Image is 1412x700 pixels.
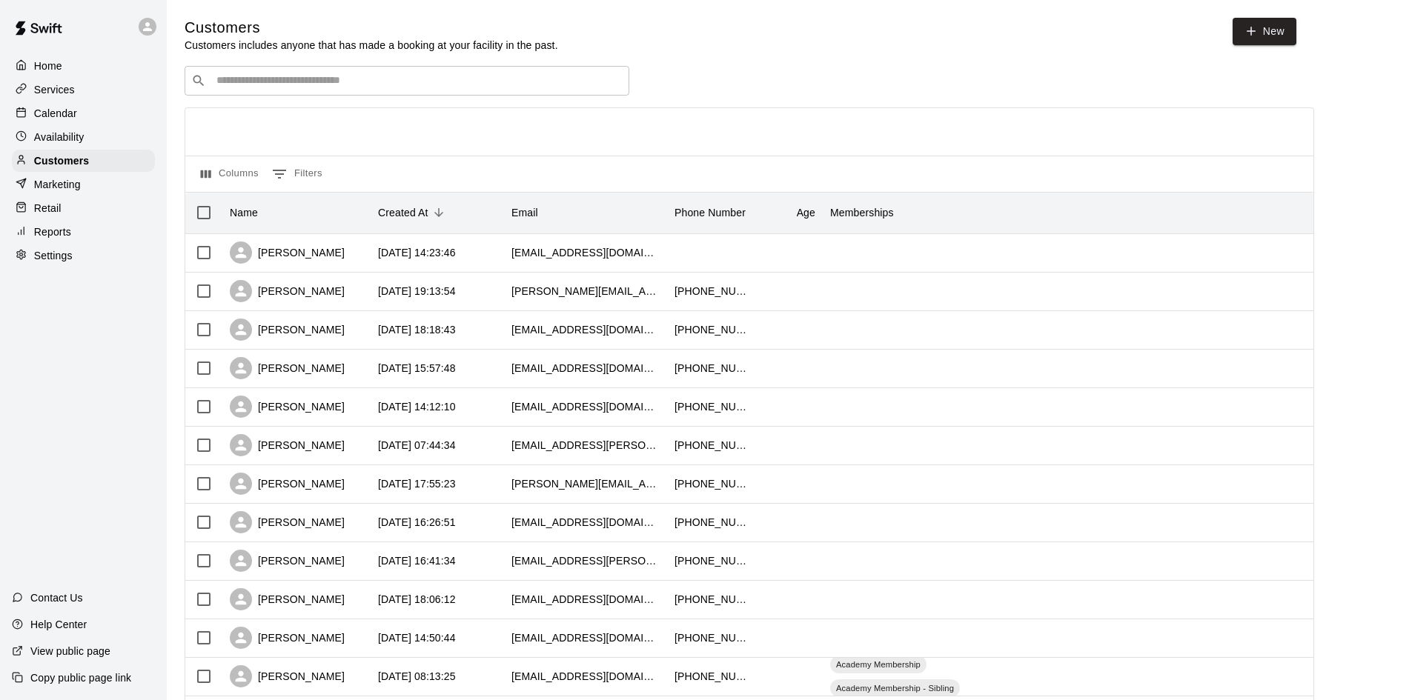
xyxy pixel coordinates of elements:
div: 2025-09-05 08:13:25 [378,669,456,684]
h5: Customers [185,18,558,38]
p: Calendar [34,106,77,121]
p: Copy public page link [30,670,131,685]
p: Contact Us [30,590,83,605]
div: 2025-09-10 16:26:51 [378,515,456,530]
div: Email [504,192,667,233]
button: Select columns [197,162,262,186]
p: Marketing [34,177,81,192]
span: Academy Membership [830,659,927,670]
div: anriley5@gmail.com [511,361,660,376]
div: Search customers by name or email [185,66,629,96]
div: 2025-09-11 07:44:34 [378,438,456,453]
div: [PERSON_NAME] [230,319,345,341]
div: [PERSON_NAME] [230,357,345,379]
div: +16168210463 [674,284,749,299]
div: +18636400874 [674,361,749,376]
div: Academy Membership [830,656,927,673]
div: Email [511,192,538,233]
a: Home [12,55,155,77]
p: View public page [30,644,110,659]
div: Memberships [823,192,1045,233]
div: saabitbol@gmail.com [511,592,660,607]
div: randyvahitbelli@gmail.com [511,669,660,684]
div: Age [756,192,823,233]
div: 2025-09-12 14:23:46 [378,245,456,260]
div: [PERSON_NAME] [230,665,345,687]
div: 2025-09-11 18:18:43 [378,322,456,337]
div: yessyv1022@gmail.com [511,630,660,645]
p: Availability [34,130,84,144]
div: [PERSON_NAME] [230,511,345,533]
div: 2025-09-11 14:12:10 [378,399,456,414]
span: Academy Membership - Sibling [830,682,960,694]
div: +14079236963 [674,592,749,607]
div: +17739779938 [674,553,749,568]
div: +18177134997 [674,476,749,491]
div: Phone Number [667,192,756,233]
div: Name [222,192,371,233]
div: Created At [378,192,428,233]
button: Show filters [268,162,326,186]
a: Services [12,79,155,101]
div: +18632458775 [674,630,749,645]
a: New [1233,18,1296,45]
p: Reports [34,224,71,239]
div: Phone Number [674,192,746,233]
div: Name [230,192,258,233]
div: [PERSON_NAME] [230,241,345,264]
div: mgafloorcovering@hotmail.com [511,515,660,530]
div: [PERSON_NAME] [230,588,345,610]
div: [PERSON_NAME] [230,473,345,495]
p: Customers [34,153,89,168]
button: Sort [428,202,449,223]
a: Availability [12,126,155,148]
div: 2025-09-05 18:06:12 [378,592,456,607]
div: kayla.tirrell@yahoo.com [511,438,660,453]
a: Settings [12,244,155,267]
div: mlucido1@gmail.com [511,245,660,260]
div: Age [797,192,815,233]
p: Retail [34,201,62,216]
div: [PERSON_NAME] [230,550,345,572]
div: 2025-09-11 15:57:48 [378,361,456,376]
a: Calendar [12,102,155,124]
div: +18638082985 [674,515,749,530]
div: +18638990697 [674,438,749,453]
p: Settings [34,248,73,263]
div: [PERSON_NAME] [230,434,345,456]
div: +18633880689 [674,322,749,337]
div: [PERSON_NAME] [230,280,345,302]
div: 2025-09-05 14:50:44 [378,630,456,645]
a: Retail [12,197,155,219]
a: Marketing [12,173,155,196]
div: 2025-09-10 17:55:23 [378,476,456,491]
p: Customers includes anyone that has made a booking at your facility in the past. [185,38,558,53]
div: morocho1229@gmail.com [511,322,660,337]
div: terri.green0830@gmail.com [511,284,660,299]
div: lavaughn.williams09@yahoo.com [511,476,660,491]
div: techwaters4u@gmail.com [511,399,660,414]
div: Memberships [830,192,894,233]
div: 2025-09-08 16:41:34 [378,553,456,568]
div: [PERSON_NAME] [230,627,345,649]
div: Created At [371,192,504,233]
div: +18139273077 [674,669,749,684]
div: Academy Membership - Sibling [830,679,960,697]
div: +18632224352 [674,399,749,414]
a: Reports [12,221,155,243]
a: Customers [12,150,155,172]
div: lideh.benjamin@gmail.com [511,553,660,568]
p: Services [34,82,75,97]
div: [PERSON_NAME] [230,396,345,418]
p: Home [34,59,62,73]
p: Help Center [30,617,87,632]
div: 2025-09-11 19:13:54 [378,284,456,299]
